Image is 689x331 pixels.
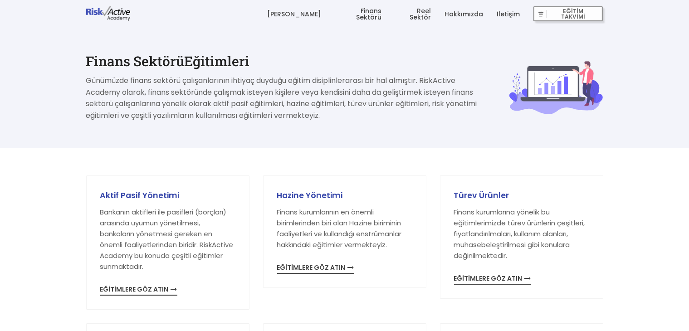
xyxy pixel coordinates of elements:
[100,286,177,296] span: EĞİTİMLERE GÖZ ATIN
[86,75,482,121] p: Günümüzde finans sektörü çalışanlarının ihtiyaç duyduğu eğitim disiplinlerarası bir hal almıştır....
[454,275,531,285] span: EĞİTİMLERE GÖZ ATIN
[509,60,603,114] img: cqywdsurwbzmcfl416hp.svg
[277,192,412,272] a: Hazine YönetimiFinans kurumlarının en önemli birimlerinden biri olan Hazine biriminin faaliyetler...
[100,207,235,272] p: Bankanın aktifleri ile pasifleri (borçları) arasında uyumun yönetilmesi, bankaların yönetmesi ger...
[100,192,235,200] h3: Aktif Pasif Yönetimi
[267,0,321,28] a: [PERSON_NAME]
[454,192,589,283] a: Türev ÜrünlerFinans kurumlarına yönelik bu eğitimlerimizde türev ürünlerin çeşitleri, fiyatlandır...
[547,8,599,20] span: EĞİTİM TAKVİMİ
[277,207,412,250] p: Finans kurumlarının en önemli birimlerinden biri olan Hazine biriminin faaliyetleri ve kullandığı...
[454,192,589,200] h3: Türev Ürünler
[497,0,520,28] a: İletişim
[533,0,603,28] a: EĞİTİM TAKVİMİ
[335,0,381,28] a: Finans Sektörü
[533,6,603,22] button: EĞİTİM TAKVİMİ
[454,207,589,261] p: Finans kurumlarına yönelik bu eğitimlerimizde türev ürünlerin çeşitleri, fiyatlandırılmaları, kul...
[277,192,412,200] h3: Hazine Yönetimi
[277,264,354,274] span: EĞİTİMLERE GÖZ ATIN
[86,54,482,68] h1: Finans Sektörü Eğitimleri
[100,192,235,294] a: Aktif Pasif YönetimiBankanın aktifleri ile pasifleri (borçları) arasında uyumun yönetilmesi, bank...
[395,0,431,28] a: Reel Sektör
[86,6,131,21] img: logo-dark.png
[445,0,483,28] a: Hakkımızda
